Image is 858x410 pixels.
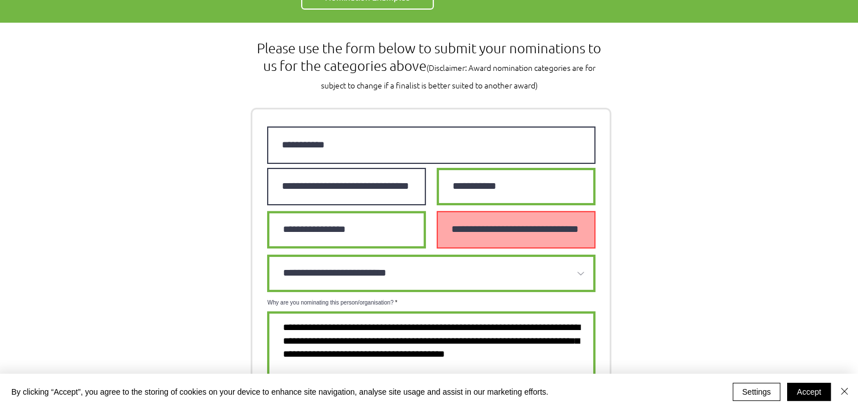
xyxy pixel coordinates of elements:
[267,300,595,306] label: Why are you nominating this person/organisation?
[267,255,595,292] select: Which award category are you nominating person/organisation for?
[257,39,601,91] span: Please use the form below to submit your nominations to us for the categories above
[321,62,595,91] span: (Disclaimer: Award nomination categories are for subject to change if a finalist is better suited...
[838,384,851,398] img: Close
[838,383,851,401] button: Close
[787,383,831,401] button: Accept
[11,387,548,397] span: By clicking “Accept”, you agree to the storing of cookies on your device to enhance site navigati...
[733,383,781,401] button: Settings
